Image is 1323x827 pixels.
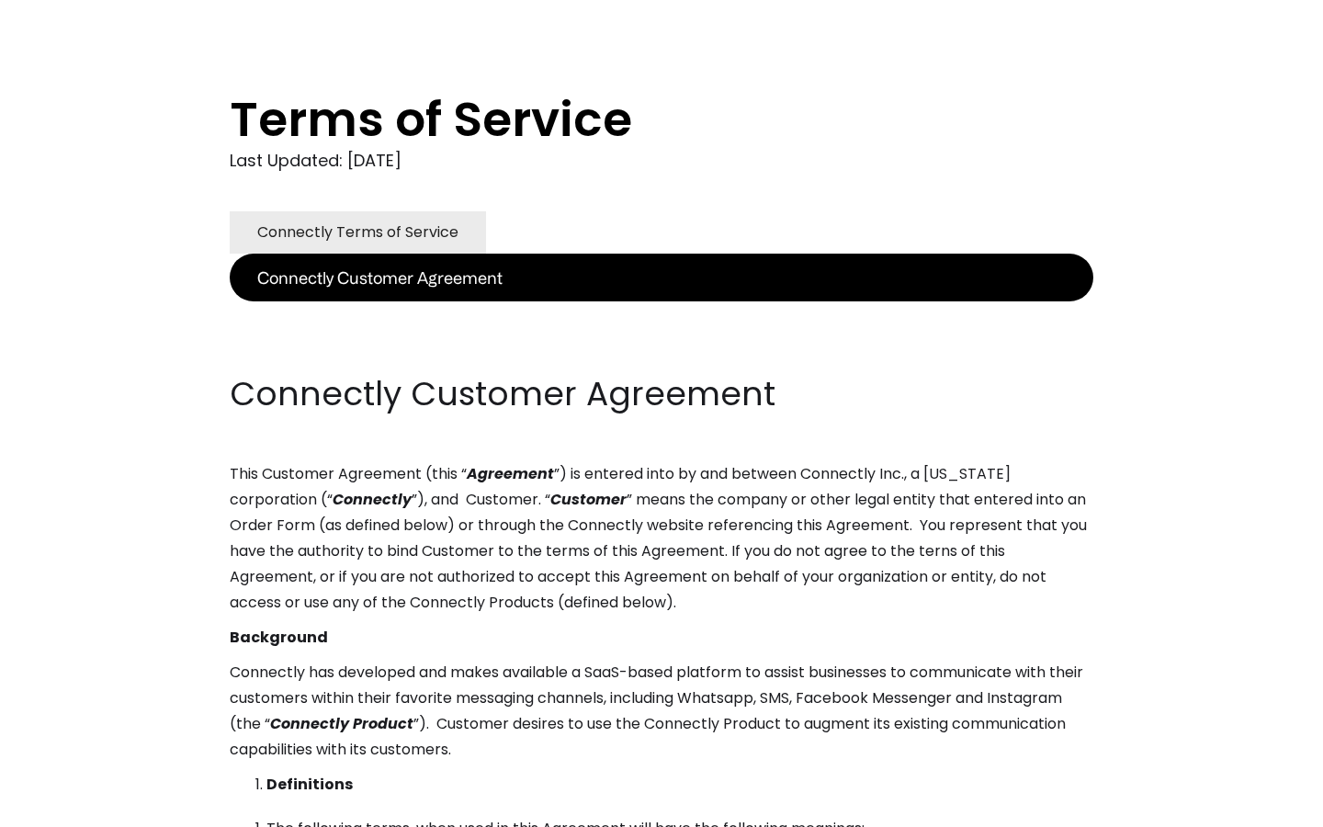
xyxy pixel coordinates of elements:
[230,301,1093,327] p: ‍
[230,461,1093,616] p: This Customer Agreement (this “ ”) is entered into by and between Connectly Inc., a [US_STATE] co...
[230,336,1093,362] p: ‍
[230,660,1093,763] p: Connectly has developed and makes available a SaaS-based platform to assist businesses to communi...
[266,774,353,795] strong: Definitions
[230,147,1093,175] div: Last Updated: [DATE]
[230,371,1093,417] h2: Connectly Customer Agreement
[550,489,627,510] em: Customer
[230,92,1020,147] h1: Terms of Service
[333,489,412,510] em: Connectly
[37,795,110,821] ul: Language list
[467,463,554,484] em: Agreement
[230,627,328,648] strong: Background
[270,713,413,734] em: Connectly Product
[257,265,503,290] div: Connectly Customer Agreement
[18,793,110,821] aside: Language selected: English
[257,220,458,245] div: Connectly Terms of Service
